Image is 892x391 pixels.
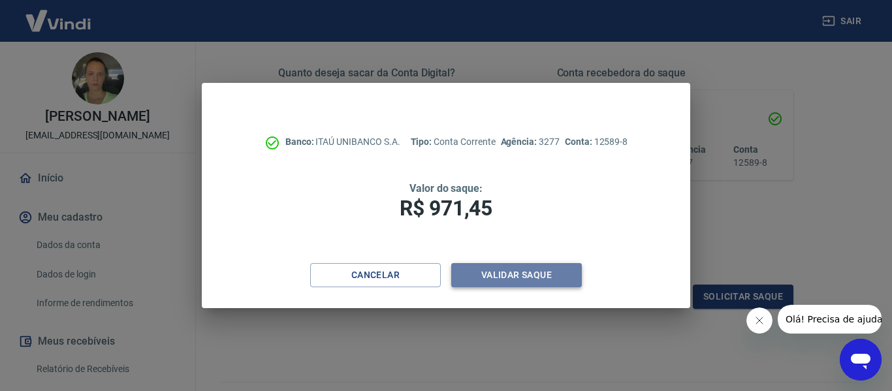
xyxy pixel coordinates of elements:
[746,307,773,334] iframe: Fechar mensagem
[400,196,492,221] span: R$ 971,45
[285,135,400,149] p: ITAÚ UNIBANCO S.A.
[411,136,434,147] span: Tipo:
[451,263,582,287] button: Validar saque
[285,136,316,147] span: Banco:
[565,135,628,149] p: 12589-8
[8,9,110,20] span: Olá! Precisa de ajuda?
[409,182,483,195] span: Valor do saque:
[411,135,496,149] p: Conta Corrente
[840,339,882,381] iframe: Botão para abrir a janela de mensagens
[501,135,560,149] p: 3277
[501,136,539,147] span: Agência:
[565,136,594,147] span: Conta:
[778,305,882,334] iframe: Mensagem da empresa
[310,263,441,287] button: Cancelar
